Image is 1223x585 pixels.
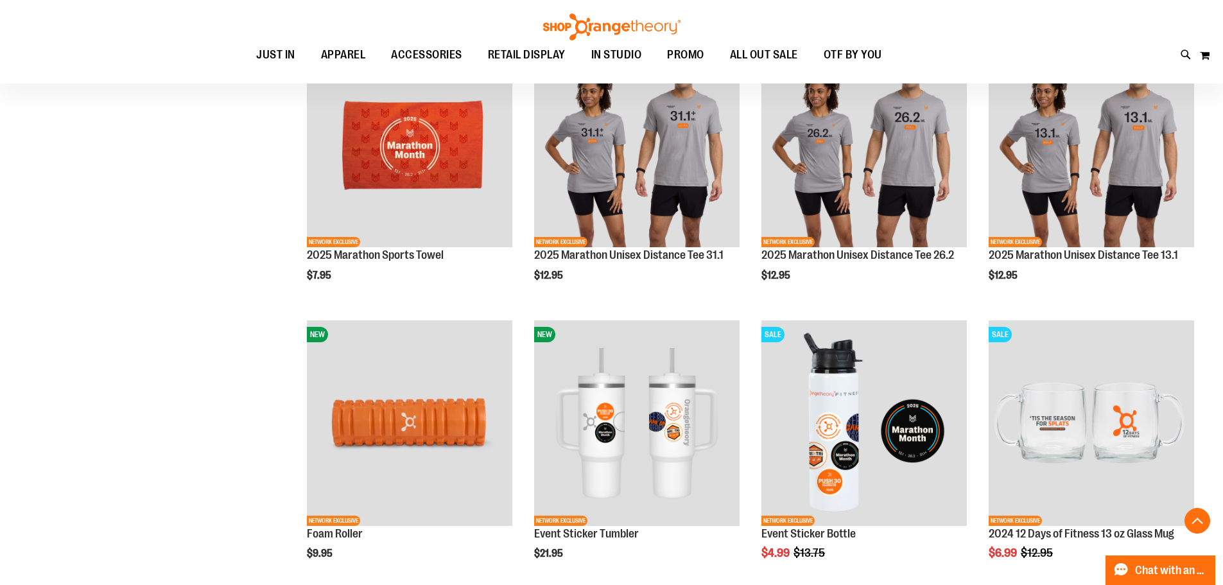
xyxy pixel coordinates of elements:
[534,42,740,249] a: 2025 Marathon Unisex Distance Tee 31.1NEWNETWORK EXCLUSIVE
[761,320,967,526] img: Event Sticker Bottle
[307,270,333,281] span: $7.95
[761,527,856,540] a: Event Sticker Bottle
[755,35,973,314] div: product
[591,40,642,69] span: IN STUDIO
[307,249,444,261] a: 2025 Marathon Sports Towel
[982,35,1201,314] div: product
[307,42,512,249] a: 2025 Marathon Sports TowelNEWNETWORK EXCLUSIVE
[1135,564,1208,577] span: Chat with an Expert
[307,237,360,247] span: NETWORK EXCLUSIVE
[534,548,565,559] span: $21.95
[761,42,967,249] a: 2025 Marathon Unisex Distance Tee 26.2NEWNETWORK EXCLUSIVE
[541,13,682,40] img: Shop Orangetheory
[307,327,328,342] span: NEW
[989,516,1042,526] span: NETWORK EXCLUSIVE
[391,40,462,69] span: ACCESSORIES
[989,527,1174,540] a: 2024 12 Days of Fitness 13 oz Glass Mug
[730,40,798,69] span: ALL OUT SALE
[300,35,519,314] div: product
[528,35,746,314] div: product
[989,42,1194,249] a: 2025 Marathon Unisex Distance Tee 13.1NEWNETWORK EXCLUSIVE
[534,527,639,540] a: Event Sticker Tumbler
[534,237,587,247] span: NETWORK EXCLUSIVE
[1021,546,1055,559] span: $12.95
[667,40,704,69] span: PROMO
[989,546,1019,559] span: $6.99
[989,249,1178,261] a: 2025 Marathon Unisex Distance Tee 13.1
[534,270,565,281] span: $12.95
[534,42,740,247] img: 2025 Marathon Unisex Distance Tee 31.1
[307,320,512,528] a: Foam RollerNEWNETWORK EXCLUSIVE
[1106,555,1216,585] button: Chat with an Expert
[307,320,512,526] img: Foam Roller
[307,516,360,526] span: NETWORK EXCLUSIVE
[824,40,882,69] span: OTF BY YOU
[761,320,967,528] a: Event Sticker BottleSALENETWORK EXCLUSIVE
[534,320,740,526] img: OTF 40 oz. Sticker Tumbler
[761,516,815,526] span: NETWORK EXCLUSIVE
[794,546,827,559] span: $13.75
[534,516,587,526] span: NETWORK EXCLUSIVE
[321,40,366,69] span: APPAREL
[761,237,815,247] span: NETWORK EXCLUSIVE
[256,40,295,69] span: JUST IN
[534,249,724,261] a: 2025 Marathon Unisex Distance Tee 31.1
[989,320,1194,526] img: Main image of 2024 12 Days of Fitness 13 oz Glass Mug
[534,327,555,342] span: NEW
[307,527,363,540] a: Foam Roller
[989,320,1194,528] a: Main image of 2024 12 Days of Fitness 13 oz Glass MugSALENETWORK EXCLUSIVE
[307,42,512,247] img: 2025 Marathon Sports Towel
[488,40,566,69] span: RETAIL DISPLAY
[761,249,954,261] a: 2025 Marathon Unisex Distance Tee 26.2
[1184,508,1210,534] button: Back To Top
[534,320,740,528] a: OTF 40 oz. Sticker TumblerNEWNETWORK EXCLUSIVE
[989,327,1012,342] span: SALE
[761,546,792,559] span: $4.99
[761,327,785,342] span: SALE
[761,42,967,247] img: 2025 Marathon Unisex Distance Tee 26.2
[989,42,1194,247] img: 2025 Marathon Unisex Distance Tee 13.1
[989,237,1042,247] span: NETWORK EXCLUSIVE
[307,548,334,559] span: $9.95
[761,270,792,281] span: $12.95
[989,270,1019,281] span: $12.95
